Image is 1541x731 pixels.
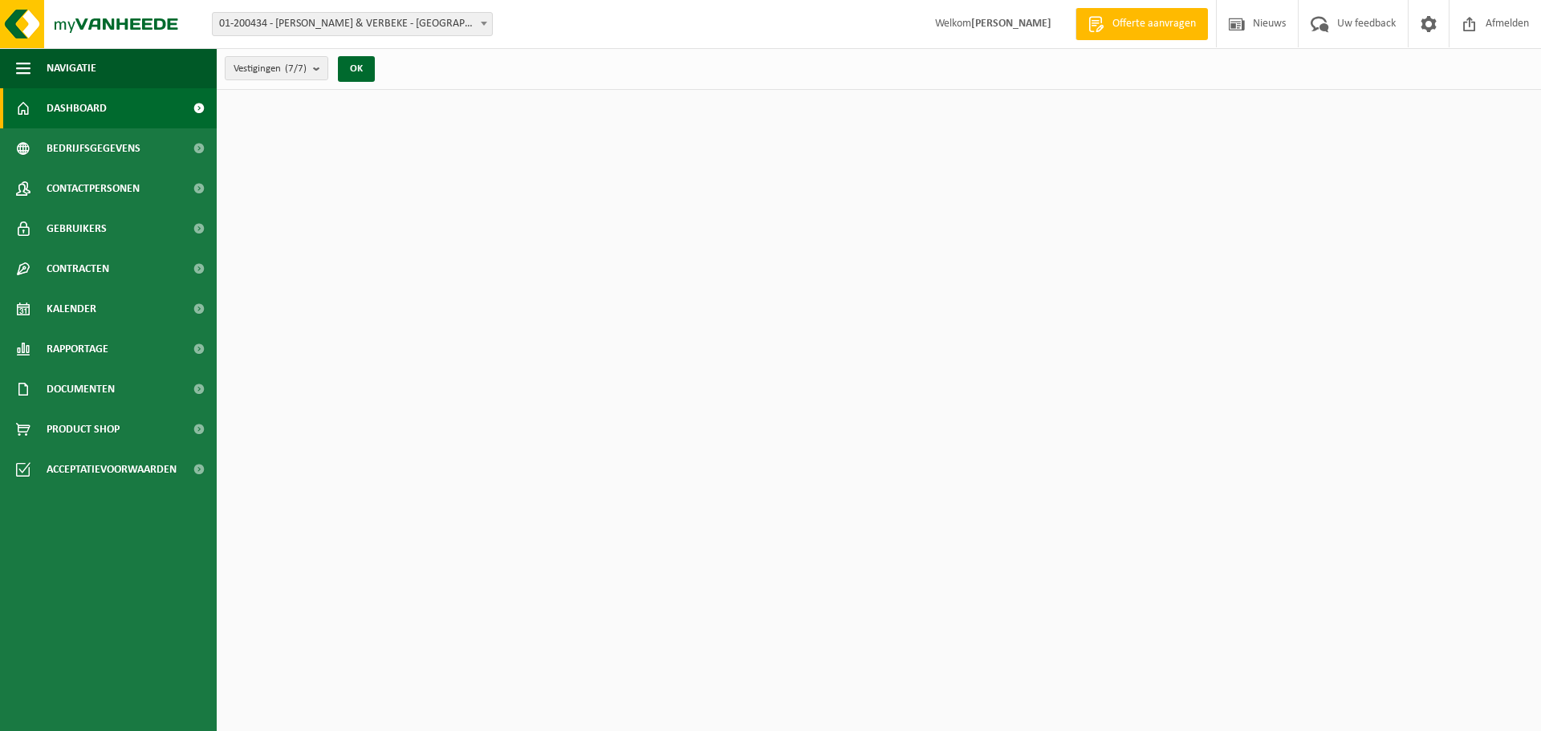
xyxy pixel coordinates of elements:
[47,289,96,329] span: Kalender
[225,56,328,80] button: Vestigingen(7/7)
[285,63,307,74] count: (7/7)
[47,369,115,409] span: Documenten
[47,169,140,209] span: Contactpersonen
[1075,8,1208,40] a: Offerte aanvragen
[47,88,107,128] span: Dashboard
[47,209,107,249] span: Gebruikers
[234,57,307,81] span: Vestigingen
[338,56,375,82] button: OK
[8,696,268,731] iframe: chat widget
[47,329,108,369] span: Rapportage
[47,128,140,169] span: Bedrijfsgegevens
[212,12,493,36] span: 01-200434 - VULSTEKE & VERBEKE - POPERINGE
[47,449,177,489] span: Acceptatievoorwaarden
[47,409,120,449] span: Product Shop
[47,48,96,88] span: Navigatie
[213,13,492,35] span: 01-200434 - VULSTEKE & VERBEKE - POPERINGE
[971,18,1051,30] strong: [PERSON_NAME]
[1108,16,1200,32] span: Offerte aanvragen
[47,249,109,289] span: Contracten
